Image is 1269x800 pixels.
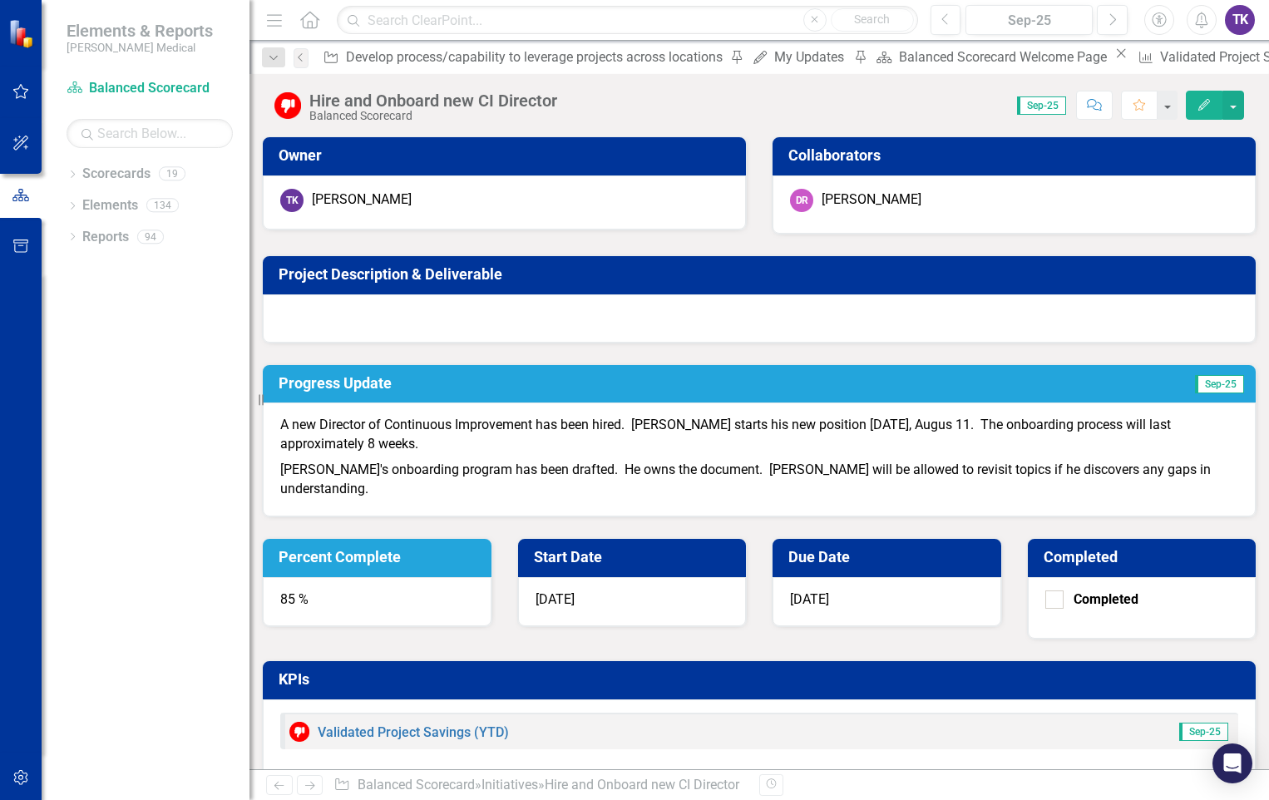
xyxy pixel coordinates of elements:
div: TK [280,189,304,212]
a: Elements [82,196,138,215]
h3: Due Date [788,549,991,565]
span: Sep-25 [1195,375,1244,393]
div: » » [333,776,747,795]
small: [PERSON_NAME] Medical [67,41,213,54]
div: Sep-25 [971,11,1087,31]
span: [DATE] [790,591,829,607]
span: Sep-25 [1179,723,1228,741]
img: ClearPoint Strategy [8,18,37,47]
div: Hire and Onboard new CI Director [545,777,739,793]
img: Below Target [274,92,301,119]
button: TK [1225,5,1255,35]
h3: Percent Complete [279,549,481,565]
h3: Progress Update [279,375,946,392]
div: Balanced Scorecard [309,110,557,122]
a: Validated Project Savings (YTD) [318,724,509,740]
span: Search [854,12,890,26]
div: Open Intercom Messenger [1212,743,1252,783]
div: [PERSON_NAME] [312,190,412,210]
h3: KPIs [279,671,1246,688]
a: Develop process/capability to leverage projects across locations [317,47,726,67]
div: 134 [146,199,179,213]
p: [PERSON_NAME]'s onboarding program has been drafted. He owns the document. [PERSON_NAME] will be ... [280,457,1238,499]
a: Balanced Scorecard Welcome Page [871,47,1111,67]
span: Elements & Reports [67,21,213,41]
div: [PERSON_NAME] [822,190,921,210]
h3: Start Date [534,549,737,565]
a: Initiatives [481,777,538,793]
div: 94 [137,230,164,244]
div: Balanced Scorecard Welcome Page [899,47,1111,67]
input: Search ClearPoint... [337,6,917,35]
div: Develop process/capability to leverage projects across locations [346,47,726,67]
h3: Completed [1044,549,1247,565]
a: Balanced Scorecard [67,79,233,98]
a: Scorecards [82,165,151,184]
button: Search [831,8,914,32]
span: [DATE] [536,591,575,607]
div: Hire and Onboard new CI Director [309,91,557,110]
div: 19 [159,167,185,181]
p: A new Director of Continuous Improvement has been hired. [PERSON_NAME] starts his new position [D... [280,416,1238,457]
div: Completed [1074,590,1138,610]
h3: Collaborators [788,147,1246,164]
img: Below Target [289,722,309,742]
div: 85 % [263,577,491,627]
a: Balanced Scorecard [358,777,475,793]
h3: Owner [279,147,736,164]
span: Sep-25 [1017,96,1066,115]
h3: Project Description & Deliverable [279,266,1246,283]
input: Search Below... [67,119,233,148]
button: Sep-25 [965,5,1093,35]
a: Reports [82,228,129,247]
div: DR [790,189,813,212]
a: My Updates [747,47,849,67]
div: My Updates [774,47,849,67]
